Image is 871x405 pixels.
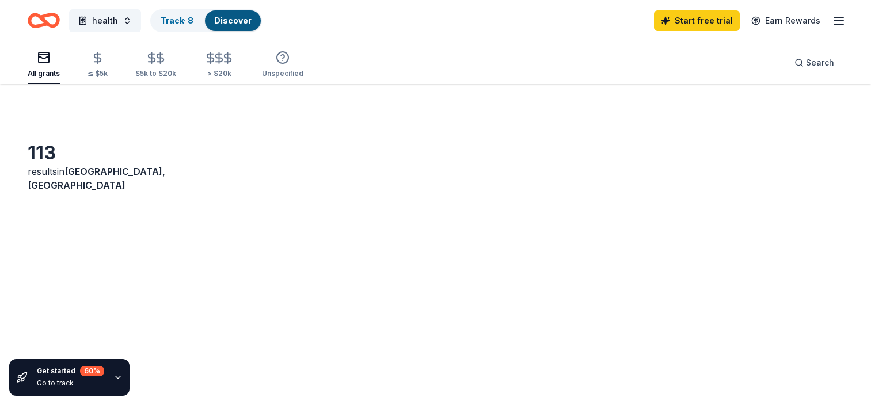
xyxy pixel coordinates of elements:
[92,14,118,28] span: health
[28,7,60,34] a: Home
[135,69,176,78] div: $5k to $20k
[744,10,827,31] a: Earn Rewards
[28,46,60,84] button: All grants
[28,166,165,191] span: in
[88,47,108,84] button: ≤ $5k
[37,366,104,376] div: Get started
[69,9,141,32] button: health
[28,166,165,191] span: [GEOGRAPHIC_DATA], [GEOGRAPHIC_DATA]
[28,142,180,165] div: 113
[161,16,193,25] a: Track· 8
[88,69,108,78] div: ≤ $5k
[204,47,234,84] button: > $20k
[80,366,104,376] div: 60 %
[150,9,262,32] button: Track· 8Discover
[654,10,740,31] a: Start free trial
[806,56,834,70] span: Search
[37,379,104,388] div: Go to track
[262,46,303,84] button: Unspecified
[262,69,303,78] div: Unspecified
[204,69,234,78] div: > $20k
[28,69,60,78] div: All grants
[28,165,180,192] div: results
[785,51,843,74] button: Search
[135,47,176,84] button: $5k to $20k
[214,16,252,25] a: Discover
